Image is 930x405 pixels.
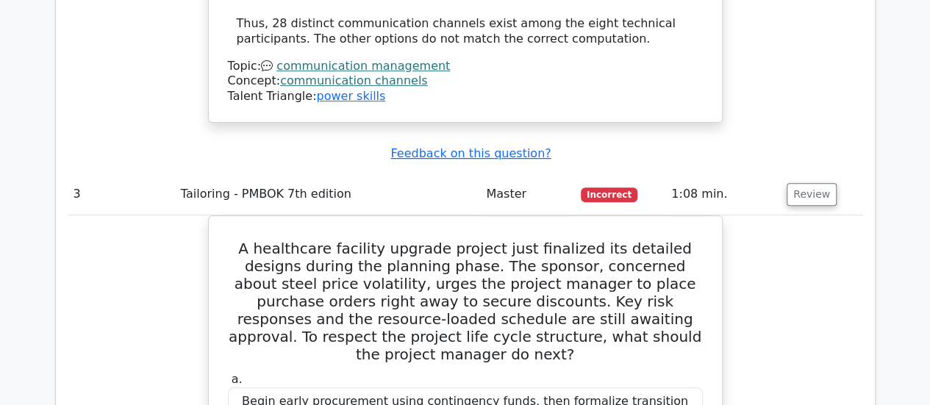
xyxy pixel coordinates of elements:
[581,187,637,202] span: Incorrect
[480,173,575,215] td: Master
[228,59,703,74] div: Topic:
[316,89,385,103] a: power skills
[232,372,243,386] span: a.
[390,146,551,160] a: Feedback on this question?
[228,59,703,104] div: Talent Triangle:
[175,173,480,215] td: Tailoring - PMBOK 7th edition
[280,74,427,87] a: communication channels
[787,183,837,206] button: Review
[226,240,704,363] h5: A healthcare facility upgrade project just finalized its detailed designs during the planning pha...
[276,59,450,73] a: communication management
[228,74,703,89] div: Concept:
[68,173,175,215] td: 3
[665,173,781,215] td: 1:08 min.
